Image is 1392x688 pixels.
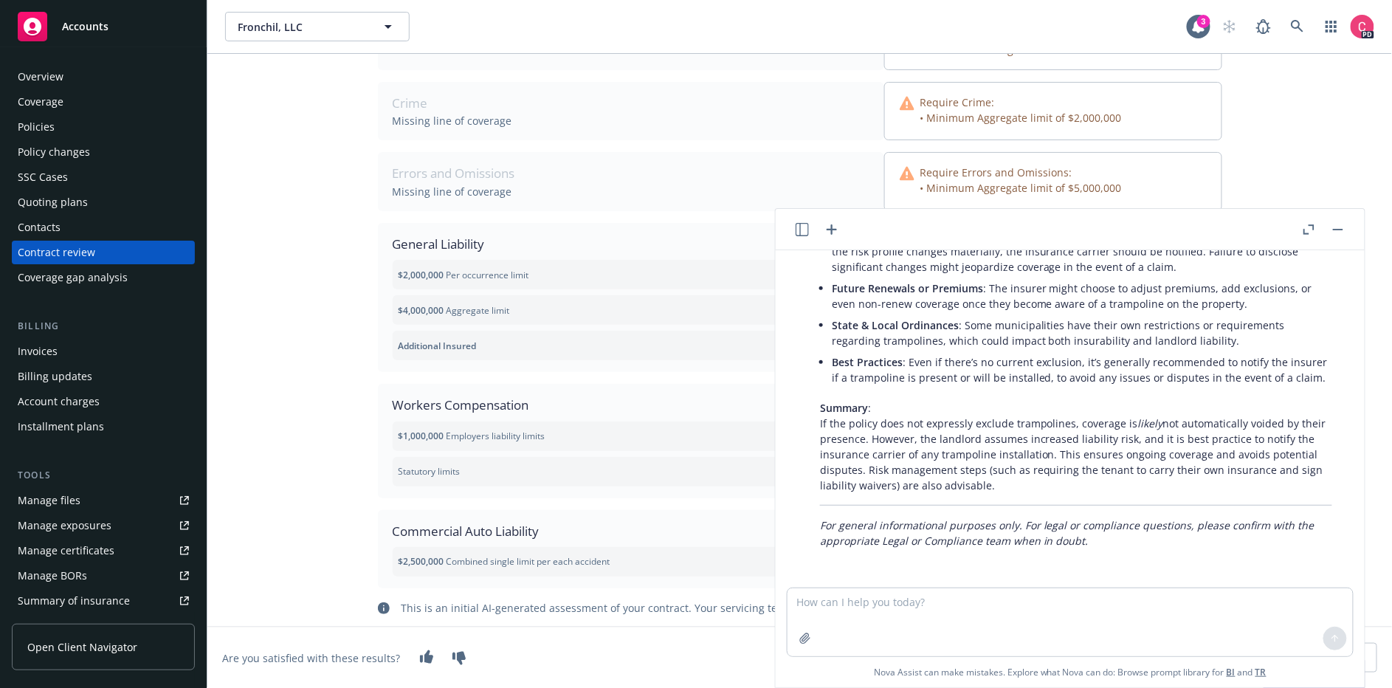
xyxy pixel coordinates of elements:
[12,514,195,537] a: Manage exposures
[12,390,195,413] a: Account charges
[402,600,1070,616] div: This is an initial AI-generated assessment of your contract. Your servicing team will follow up s...
[12,190,195,214] a: Quoting plans
[399,430,545,442] div: Employers liability limits
[18,365,92,388] div: Billing updates
[12,539,195,563] a: Manage certificates
[399,430,444,442] span: $1,000,000
[18,415,104,438] div: Installment plans
[832,314,1332,351] li: : Some municipalities have their own restrictions or requirements regarding trampolines, which co...
[12,415,195,438] a: Installment plans
[1317,12,1346,41] a: Switch app
[18,514,111,537] div: Manage exposures
[18,340,58,363] div: Invoices
[820,401,868,415] span: Summary
[12,165,195,189] a: SSC Cases
[18,266,128,289] div: Coverage gap analysis
[832,281,983,295] span: Future Renewals or Premiums
[18,539,114,563] div: Manage certificates
[399,465,461,478] div: Statutory limits
[12,6,195,47] a: Accounts
[393,235,869,254] div: General Liability
[1283,12,1312,41] a: Search
[12,241,195,264] a: Contract review
[12,65,195,89] a: Overview
[12,340,195,363] a: Invoices
[12,266,195,289] a: Coverage gap analysis
[12,115,195,139] a: Policies
[1215,12,1244,41] a: Start snowing
[225,12,410,41] button: Fronchil, LLC
[832,351,1332,388] li: : Even if there’s no current exclusion, it’s generally recommended to notify the insurer if a tra...
[1227,666,1236,678] a: BI
[18,390,100,413] div: Account charges
[238,19,365,35] span: Fronchil, LLC
[18,489,80,512] div: Manage files
[18,65,63,89] div: Overview
[12,319,195,334] div: Billing
[393,396,869,415] div: Workers Compensation
[18,589,130,613] div: Summary of insurance
[1249,12,1278,41] a: Report a Bug
[18,190,88,214] div: Quoting plans
[399,555,444,568] span: $2,500,000
[222,650,400,666] div: Are you satisfied with these results?
[18,140,90,164] div: Policy changes
[393,522,869,541] div: Commercial Auto Liability
[1255,666,1267,678] a: TR
[393,184,869,199] div: Missing line of coverage
[399,555,610,568] div: Combined single limit per each accident
[18,564,87,588] div: Manage BORs
[832,355,903,369] span: Best Practices
[12,216,195,239] a: Contacts
[62,21,108,32] span: Accounts
[1138,416,1163,430] em: likely
[920,94,1122,110] p: Require Crime:
[920,180,1122,196] p: • Minimum Aggregate limit of $5,000,000
[874,657,1267,687] span: Nova Assist can make mistakes. Explore what Nova can do: Browse prompt library for and
[832,318,959,332] span: State & Local Ordinances
[393,94,869,113] div: Crime
[820,518,1315,548] em: For general informational purposes only. For legal or compliance questions, please confirm with t...
[18,165,68,189] div: SSC Cases
[1351,15,1374,38] img: photo
[18,90,63,114] div: Coverage
[1197,15,1210,28] div: 3
[18,115,55,139] div: Policies
[12,489,195,512] a: Manage files
[399,304,444,317] span: $4,000,000
[399,269,529,281] div: Per occurrence limit
[12,140,195,164] a: Policy changes
[832,225,1332,278] li: : Insurers may not have known about the trampoline during underwriting. If the risk profile chang...
[393,164,869,183] div: Errors and Omissions
[18,216,61,239] div: Contacts
[399,269,444,281] span: $2,000,000
[920,110,1122,125] p: • Minimum Aggregate limit of $2,000,000
[12,564,195,588] a: Manage BORs
[12,589,195,613] a: Summary of insurance
[393,331,869,360] div: Additional Insured
[12,365,195,388] a: Billing updates
[18,241,95,264] div: Contract review
[12,468,195,483] div: Tools
[832,278,1332,314] li: : The insurer might choose to adjust premiums, add exclusions, or even non-renew coverage once th...
[27,639,137,655] span: Open Client Navigator
[12,90,195,114] a: Coverage
[393,113,869,128] div: Missing line of coverage
[920,165,1122,180] p: Require Errors and Omissions:
[820,400,1332,493] p: : If the policy does not expressly exclude trampolines, coverage is not automatically voided by t...
[399,304,510,317] div: Aggregate limit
